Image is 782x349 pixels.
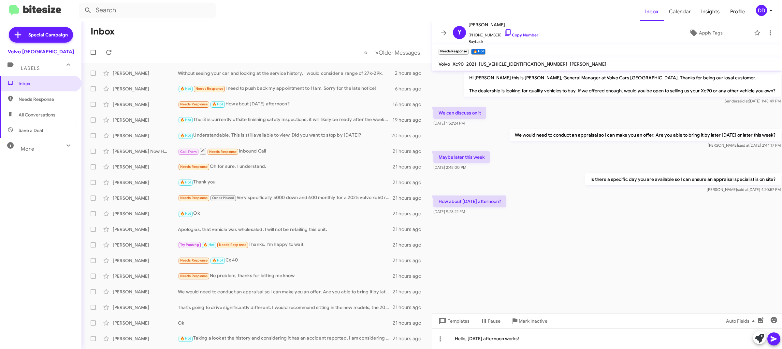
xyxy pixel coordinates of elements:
[640,2,664,21] span: Inbox
[395,86,427,92] div: 6 hours ago
[180,336,191,341] span: 🔥 Hot
[433,107,486,119] p: We can discuss on it
[113,148,178,154] div: [PERSON_NAME] Now How Many Seats
[113,257,178,264] div: [PERSON_NAME]
[375,48,379,57] span: »
[113,179,178,186] div: [PERSON_NAME]
[479,61,567,67] span: [US_VEHICLE_IDENTIFICATION_NUMBER]
[19,127,43,134] span: Save a Deal
[113,117,178,123] div: [PERSON_NAME]
[433,209,465,214] span: [DATE] 9:28:22 PM
[393,289,427,295] div: 21 hours ago
[664,2,696,21] a: Calendar
[393,335,427,342] div: 21 hours ago
[113,132,178,139] div: [PERSON_NAME]
[699,27,723,39] span: Apply Tags
[469,38,538,45] span: Buyback
[393,226,427,233] div: 21 hours ago
[393,101,427,108] div: 16 hours ago
[113,70,178,76] div: [PERSON_NAME]
[178,241,393,248] div: Thanks. I'm happy to wait.
[209,150,237,154] span: Needs Response
[178,257,393,264] div: Cx 40
[696,2,725,21] a: Insights
[708,143,781,148] span: [PERSON_NAME] [DATE] 2:44:17 PM
[195,87,223,91] span: Needs Response
[439,61,450,67] span: Volvo
[453,61,464,67] span: Xc90
[113,335,178,342] div: [PERSON_NAME]
[737,187,748,192] span: said at
[393,148,427,154] div: 21 hours ago
[178,210,393,217] div: Ok
[360,46,424,59] nav: Page navigation example
[371,46,424,59] button: Next
[113,289,178,295] div: [PERSON_NAME]
[219,243,247,247] span: Needs Response
[21,65,40,71] span: Labels
[393,117,427,123] div: 19 hours ago
[113,195,178,201] div: [PERSON_NAME]
[466,61,476,67] span: 2021
[471,49,485,55] small: 🔥 Hot
[9,27,73,43] a: Special Campaign
[178,226,393,233] div: Apologies, that vehicle was wholesaled, I will not be retailing this unit.
[393,195,427,201] div: 21 hours ago
[180,118,191,122] span: 🔥 Hot
[750,5,775,16] button: DD
[113,86,178,92] div: [PERSON_NAME]
[212,196,234,200] span: Order Placed
[721,315,762,327] button: Auto Fields
[113,226,178,233] div: [PERSON_NAME]
[726,315,757,327] span: Auto Fields
[393,257,427,264] div: 21 hours ago
[180,87,191,91] span: 🔥 Hot
[178,289,393,295] div: We would need to conduct an appraisal so I can make you an offer. Are you able to bring it by lat...
[469,29,538,38] span: [PHONE_NUMBER]
[178,147,393,155] div: Inbound Call
[180,150,197,154] span: Call Them
[393,273,427,279] div: 21 hours ago
[519,315,547,327] span: Mark Inactive
[433,195,506,207] p: How about [DATE] afternoon?
[180,258,208,262] span: Needs Response
[178,116,393,124] div: The i3 is currently offsite finishing safety inspections, it will likely be ready after the weeke...
[585,173,781,185] p: Is there a specific day you are available so I can ensure an appraisal specialist is on site?
[178,335,393,342] div: Taking a look at the history and considering it has an accident reported, I am considering 17k-18.5k
[393,179,427,186] div: 21 hours ago
[178,194,393,202] div: Very specifically 5000 down and 600 monthly for a 2025 volvo xc60 recharge plus. For a 36 month 1...
[360,46,371,59] button: Previous
[433,151,490,163] p: Maybe later this week
[437,315,470,327] span: Templates
[8,48,74,55] div: Volvo [GEOGRAPHIC_DATA]
[464,72,781,97] p: Hi [PERSON_NAME] this is [PERSON_NAME], General Manager at Volvo Cars [GEOGRAPHIC_DATA]. Thanks f...
[180,180,191,184] span: 🔥 Hot
[364,48,368,57] span: «
[21,146,34,152] span: More
[737,99,749,103] span: said at
[91,26,115,37] h1: Inbox
[439,49,469,55] small: Needs Response
[180,274,208,278] span: Needs Response
[178,101,393,108] div: How about [DATE] afternoon?
[79,3,216,18] input: Search
[469,21,538,29] span: [PERSON_NAME]
[393,242,427,248] div: 21 hours ago
[432,315,475,327] button: Templates
[178,320,393,326] div: Ok
[19,112,55,118] span: All Conversations
[113,210,178,217] div: [PERSON_NAME]
[180,133,191,138] span: 🔥 Hot
[180,196,208,200] span: Needs Response
[432,328,782,349] div: Hello, [DATE] afternoon works!
[203,243,214,247] span: 🔥 Hot
[756,5,767,16] div: DD
[180,211,191,216] span: 🔥 Hot
[28,32,68,38] span: Special Campaign
[506,315,553,327] button: Mark Inactive
[457,27,462,38] span: Y
[178,85,395,92] div: I need to push back my appointment to 11am. Sorry for the late notice!
[725,99,781,103] span: Sender [DATE] 1:48:49 PM
[475,315,506,327] button: Pause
